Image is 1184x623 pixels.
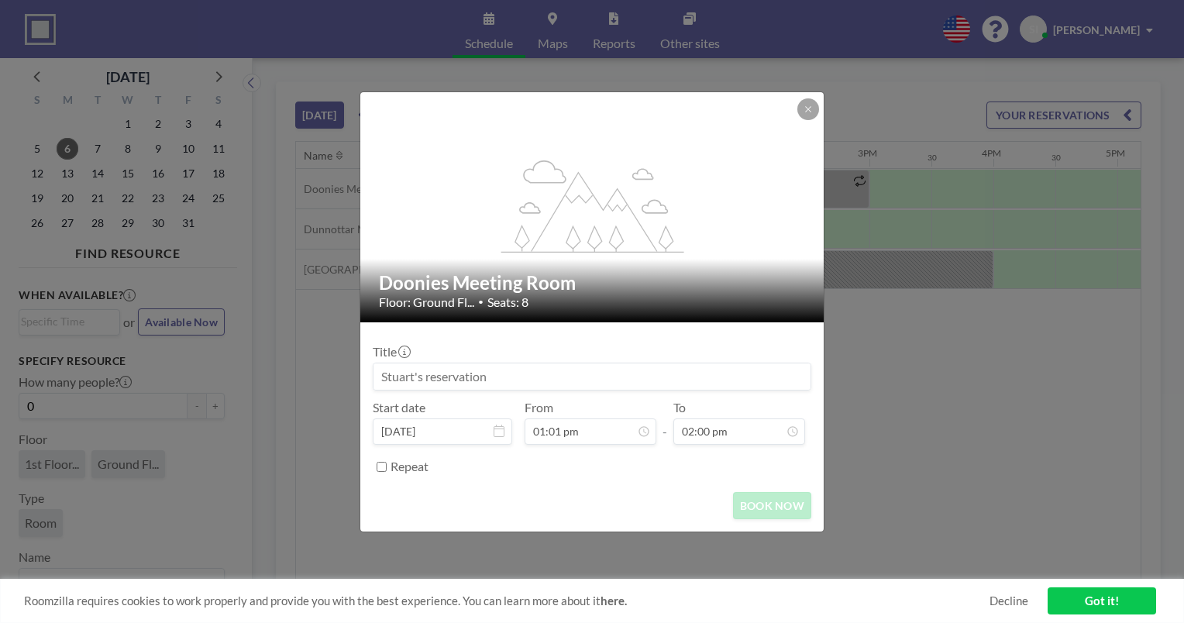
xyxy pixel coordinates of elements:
label: Repeat [391,459,429,474]
input: Stuart's reservation [373,363,811,390]
label: Start date [373,400,425,415]
label: From [525,400,553,415]
span: Floor: Ground Fl... [379,294,474,310]
span: Seats: 8 [487,294,528,310]
h2: Doonies Meeting Room [379,271,807,294]
a: Decline [990,594,1028,608]
button: BOOK NOW [733,492,811,519]
g: flex-grow: 1.2; [501,159,684,252]
label: To [673,400,686,415]
label: Title [373,344,409,360]
span: • [478,296,484,308]
span: Roomzilla requires cookies to work properly and provide you with the best experience. You can lea... [24,594,990,608]
a: here. [601,594,627,608]
a: Got it! [1048,587,1156,614]
span: - [663,405,667,439]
